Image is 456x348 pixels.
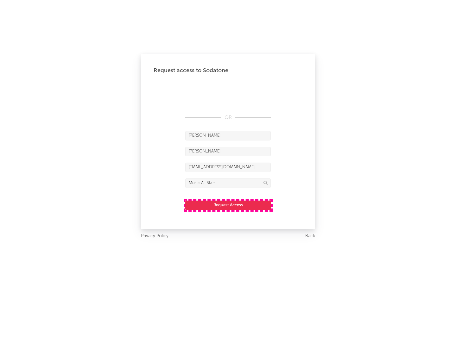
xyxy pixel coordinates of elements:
a: Back [305,232,315,240]
div: Request access to Sodatone [154,67,302,74]
div: OR [185,114,271,121]
button: Request Access [185,201,271,210]
input: Last Name [185,147,271,156]
input: First Name [185,131,271,140]
a: Privacy Policy [141,232,168,240]
input: Division [185,178,271,188]
input: Email [185,163,271,172]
